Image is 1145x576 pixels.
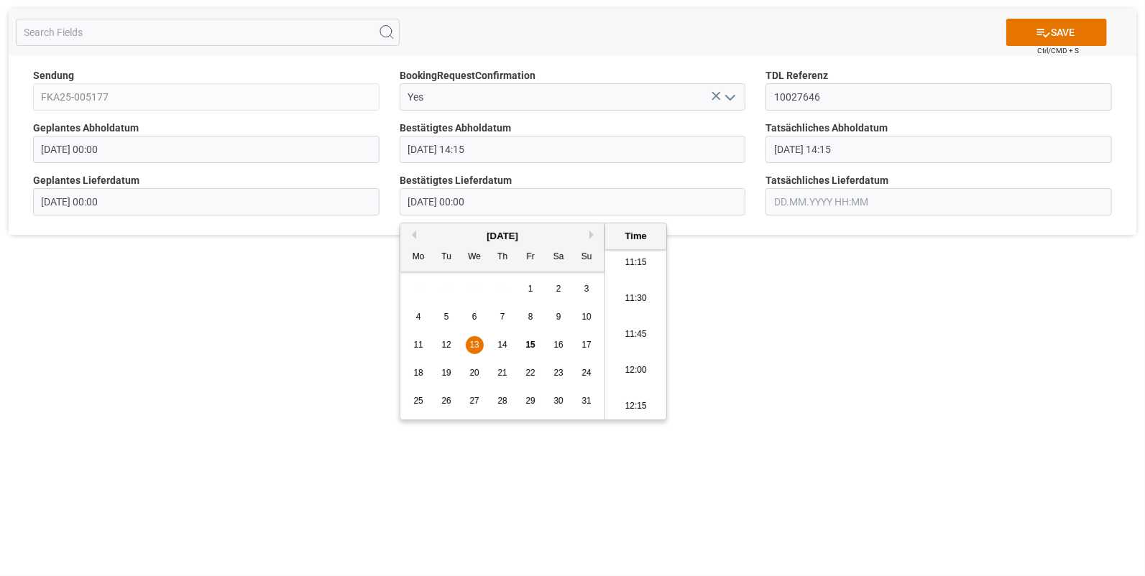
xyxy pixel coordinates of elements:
div: Choose Saturday, August 23rd, 2025 [550,364,568,382]
input: DD.MM.YYYY HH:MM [400,188,746,215]
div: Choose Sunday, August 17th, 2025 [578,336,596,354]
input: Search Fields [16,19,400,46]
li: 11:45 [605,317,666,353]
span: 9 [556,312,561,322]
span: 5 [444,312,449,322]
input: DD.MM.YYYY HH:MM [400,136,746,163]
span: 26 [441,396,451,406]
span: 19 [441,368,451,378]
input: DD.MM.YYYY HH:MM [33,188,380,215]
div: [DATE] [400,229,604,243]
div: Choose Monday, August 25th, 2025 [410,392,428,410]
span: 4 [416,312,421,322]
span: 10 [581,312,591,322]
div: Choose Thursday, August 21st, 2025 [494,364,512,382]
div: Choose Sunday, August 31st, 2025 [578,392,596,410]
span: BookingRequestConfirmation [400,68,535,83]
div: Choose Tuesday, August 19th, 2025 [438,364,456,382]
div: Tu [438,248,456,266]
div: Choose Friday, August 8th, 2025 [522,308,540,326]
button: SAVE [1006,19,1107,46]
div: Choose Sunday, August 24th, 2025 [578,364,596,382]
div: Th [494,248,512,266]
div: Choose Saturday, August 2nd, 2025 [550,280,568,298]
div: Choose Tuesday, August 5th, 2025 [438,308,456,326]
div: Choose Wednesday, August 6th, 2025 [466,308,484,326]
span: 14 [497,340,507,350]
input: DD.MM.YYYY HH:MM [765,188,1112,215]
span: 13 [469,340,479,350]
span: 31 [581,396,591,406]
span: Tatsächliches Lieferdatum [765,173,888,188]
div: Choose Friday, August 22nd, 2025 [522,364,540,382]
div: Choose Tuesday, August 12th, 2025 [438,336,456,354]
span: 2 [556,284,561,294]
span: Bestätigtes Lieferdatum [400,173,512,188]
span: Geplantes Abholdatum [33,121,139,136]
li: 12:15 [605,389,666,424]
div: Sa [550,248,568,266]
span: 3 [584,284,589,294]
span: 1 [528,284,533,294]
span: 24 [581,368,591,378]
div: Time [609,229,663,243]
div: Choose Friday, August 15th, 2025 [522,336,540,354]
div: Choose Thursday, August 7th, 2025 [494,308,512,326]
span: 15 [525,340,535,350]
div: We [466,248,484,266]
span: Sendung [33,68,74,83]
span: 8 [528,312,533,322]
span: 17 [581,340,591,350]
span: 20 [469,368,479,378]
span: 29 [525,396,535,406]
div: Choose Wednesday, August 27th, 2025 [466,392,484,410]
span: TDL Referenz [765,68,828,83]
input: DD.MM.YYYY HH:MM [765,136,1112,163]
button: Previous Month [408,231,416,239]
div: Choose Friday, August 1st, 2025 [522,280,540,298]
div: Choose Saturday, August 30th, 2025 [550,392,568,410]
li: 12:00 [605,353,666,389]
span: 11 [413,340,423,350]
span: 7 [500,312,505,322]
li: 11:30 [605,281,666,317]
span: 23 [553,368,563,378]
div: Choose Tuesday, August 26th, 2025 [438,392,456,410]
div: Choose Monday, August 11th, 2025 [410,336,428,354]
div: Choose Friday, August 29th, 2025 [522,392,540,410]
span: 25 [413,396,423,406]
div: Choose Saturday, August 9th, 2025 [550,308,568,326]
div: Fr [522,248,540,266]
div: month 2025-08 [405,275,601,415]
button: open menu [719,86,740,108]
input: DD.MM.YYYY HH:MM [33,136,380,163]
div: Mo [410,248,428,266]
span: 16 [553,340,563,350]
span: Geplantes Lieferdatum [33,173,139,188]
button: Next Month [589,231,598,239]
div: Choose Wednesday, August 13th, 2025 [466,336,484,354]
span: 27 [469,396,479,406]
span: Bestätigtes Abholdatum [400,121,511,136]
div: Choose Thursday, August 14th, 2025 [494,336,512,354]
span: 18 [413,368,423,378]
span: 21 [497,368,507,378]
span: 28 [497,396,507,406]
div: Choose Sunday, August 10th, 2025 [578,308,596,326]
div: Choose Monday, August 18th, 2025 [410,364,428,382]
div: Choose Thursday, August 28th, 2025 [494,392,512,410]
div: Choose Monday, August 4th, 2025 [410,308,428,326]
div: Choose Saturday, August 16th, 2025 [550,336,568,354]
span: 6 [472,312,477,322]
span: 30 [553,396,563,406]
li: 11:15 [605,245,666,281]
span: Ctrl/CMD + S [1037,45,1079,56]
span: 22 [525,368,535,378]
div: Choose Wednesday, August 20th, 2025 [466,364,484,382]
div: Su [578,248,596,266]
span: 12 [441,340,451,350]
div: Choose Sunday, August 3rd, 2025 [578,280,596,298]
span: Tatsächliches Abholdatum [765,121,888,136]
